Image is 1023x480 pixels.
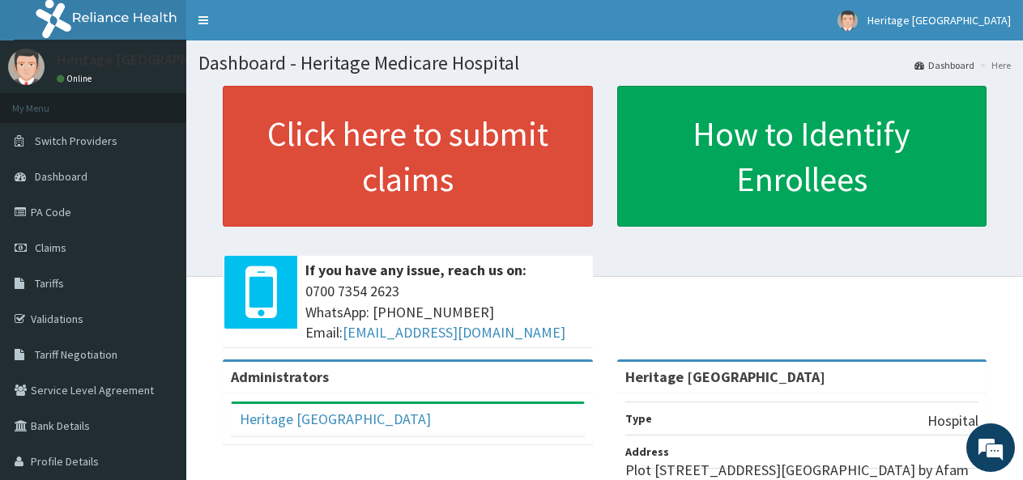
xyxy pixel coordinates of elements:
p: Hospital [927,410,978,431]
a: Online [57,73,96,84]
img: User Image [8,49,45,85]
span: Tariff Negotiation [35,347,117,362]
span: Dashboard [35,169,87,184]
span: 0700 7354 2623 WhatsApp: [PHONE_NUMBER] Email: [305,281,585,343]
strong: Heritage [GEOGRAPHIC_DATA] [625,367,825,386]
span: Heritage [GEOGRAPHIC_DATA] [867,13,1011,28]
b: Address [625,444,669,459]
h1: Dashboard - Heritage Medicare Hospital [198,53,1011,74]
span: Claims [35,240,66,255]
a: Heritage [GEOGRAPHIC_DATA] [240,410,431,428]
b: Type [625,411,652,426]
a: How to Identify Enrollees [617,86,987,227]
span: Switch Providers [35,134,117,148]
b: If you have any issue, reach us on: [305,261,526,279]
img: User Image [838,11,858,31]
a: Dashboard [914,58,974,72]
a: [EMAIL_ADDRESS][DOMAIN_NAME] [343,323,565,342]
a: Click here to submit claims [223,86,593,227]
li: Here [976,58,1011,72]
b: Administrators [231,367,329,386]
p: Heritage [GEOGRAPHIC_DATA] [57,53,249,67]
span: Tariffs [35,276,64,291]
